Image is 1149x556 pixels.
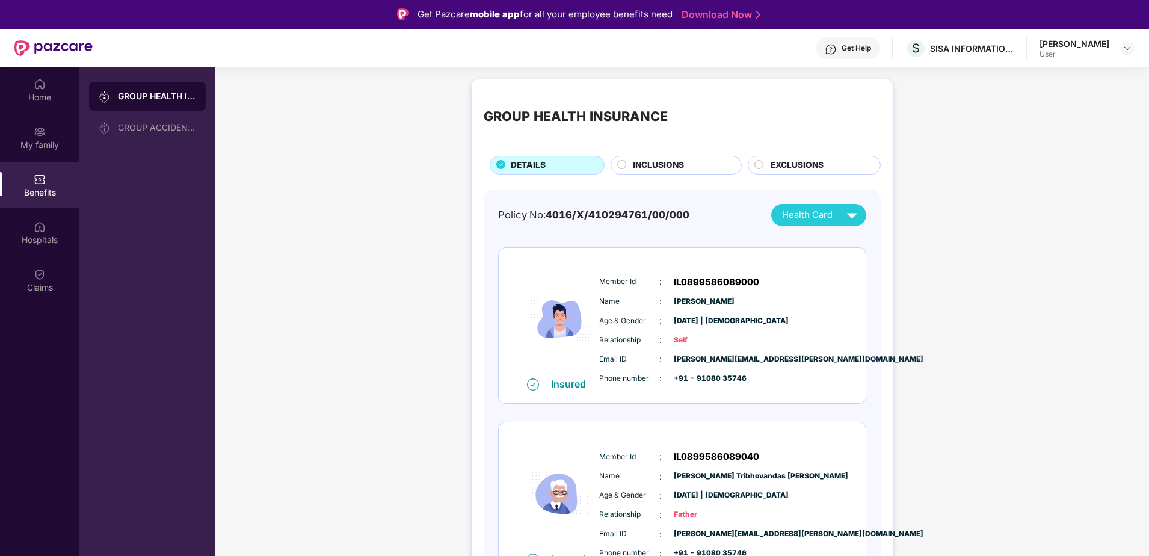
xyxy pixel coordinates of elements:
[99,122,111,134] img: svg+xml;base64,PHN2ZyB3aWR0aD0iMjAiIGhlaWdodD0iMjAiIHZpZXdCb3g9IjAgMCAyMCAyMCIgZmlsbD0ibm9uZSIgeG...
[674,449,759,464] span: IL0899586089040
[118,90,196,102] div: GROUP HEALTH INSURANCE
[659,353,662,366] span: :
[1040,38,1109,49] div: [PERSON_NAME]
[599,509,659,520] span: Relationship
[511,159,546,172] span: DETAILS
[484,106,668,126] div: GROUP HEALTH INSURANCE
[659,295,662,308] span: :
[599,451,659,463] span: Member Id
[14,40,93,56] img: New Pazcare Logo
[659,489,662,502] span: :
[674,315,734,327] span: [DATE] | [DEMOGRAPHIC_DATA]
[674,335,734,346] span: Self
[674,275,759,289] span: IL0899586089000
[771,159,824,172] span: EXCLUSIONS
[34,221,46,233] img: svg+xml;base64,PHN2ZyBpZD0iSG9zcGl0YWxzIiB4bWxucz0iaHR0cDovL3d3dy53My5vcmcvMjAwMC9zdmciIHdpZHRoPS...
[99,91,111,103] img: svg+xml;base64,PHN2ZyB3aWR0aD0iMjAiIGhlaWdodD0iMjAiIHZpZXdCb3g9IjAgMCAyMCAyMCIgZmlsbD0ibm9uZSIgeG...
[674,471,734,482] span: [PERSON_NAME] Tribhovandas [PERSON_NAME]
[1040,49,1109,59] div: User
[674,528,734,540] span: [PERSON_NAME][EMAIL_ADDRESS][PERSON_NAME][DOMAIN_NAME]
[633,159,684,172] span: INCLUSIONS
[674,509,734,520] span: Father
[599,315,659,327] span: Age & Gender
[771,204,866,226] button: Health Card
[599,335,659,346] span: Relationship
[599,490,659,501] span: Age & Gender
[34,268,46,280] img: svg+xml;base64,PHN2ZyBpZD0iQ2xhaW0iIHhtbG5zPSJodHRwOi8vd3d3LnczLm9yZy8yMDAwL3N2ZyIgd2lkdGg9IjIwIi...
[498,207,689,223] div: Policy No:
[599,471,659,482] span: Name
[659,450,662,463] span: :
[756,8,760,21] img: Stroke
[674,373,734,385] span: +91 - 91080 35746
[551,378,593,390] div: Insured
[118,123,196,132] div: GROUP ACCIDENTAL INSURANCE
[674,490,734,501] span: [DATE] | [DEMOGRAPHIC_DATA]
[659,333,662,347] span: :
[674,296,734,307] span: [PERSON_NAME]
[34,126,46,138] img: svg+xml;base64,PHN2ZyB3aWR0aD0iMjAiIGhlaWdodD0iMjAiIHZpZXdCb3g9IjAgMCAyMCAyMCIgZmlsbD0ibm9uZSIgeG...
[599,528,659,540] span: Email ID
[599,354,659,365] span: Email ID
[34,78,46,90] img: svg+xml;base64,PHN2ZyBpZD0iSG9tZSIgeG1sbnM9Imh0dHA6Ly93d3cudzMub3JnLzIwMDAvc3ZnIiB3aWR0aD0iMjAiIG...
[930,43,1014,54] div: SISA INFORMATION SECURITY PVT LTD
[599,373,659,385] span: Phone number
[1123,43,1132,53] img: svg+xml;base64,PHN2ZyBpZD0iRHJvcGRvd24tMzJ4MzIiIHhtbG5zPSJodHRwOi8vd3d3LnczLm9yZy8yMDAwL3N2ZyIgd2...
[524,261,596,377] img: icon
[659,314,662,327] span: :
[397,8,409,20] img: Logo
[659,508,662,522] span: :
[599,276,659,288] span: Member Id
[470,8,520,20] strong: mobile app
[527,378,539,391] img: svg+xml;base64,PHN2ZyB4bWxucz0iaHR0cDovL3d3dy53My5vcmcvMjAwMC9zdmciIHdpZHRoPSIxNiIgaGVpZ2h0PSIxNi...
[782,208,833,222] span: Health Card
[599,296,659,307] span: Name
[825,43,837,55] img: svg+xml;base64,PHN2ZyBpZD0iSGVscC0zMngzMiIgeG1sbnM9Imh0dHA6Ly93d3cudzMub3JnLzIwMDAvc3ZnIiB3aWR0aD...
[659,372,662,385] span: :
[842,43,871,53] div: Get Help
[524,435,596,552] img: icon
[659,528,662,541] span: :
[417,7,673,22] div: Get Pazcare for all your employee benefits need
[546,209,689,221] span: 4016/X/410294761/00/000
[912,41,920,55] span: S
[34,173,46,185] img: svg+xml;base64,PHN2ZyBpZD0iQmVuZWZpdHMiIHhtbG5zPSJodHRwOi8vd3d3LnczLm9yZy8yMDAwL3N2ZyIgd2lkdGg9Ij...
[659,275,662,288] span: :
[659,470,662,483] span: :
[674,354,734,365] span: [PERSON_NAME][EMAIL_ADDRESS][PERSON_NAME][DOMAIN_NAME]
[682,8,757,21] a: Download Now
[842,205,863,226] img: svg+xml;base64,PHN2ZyB4bWxucz0iaHR0cDovL3d3dy53My5vcmcvMjAwMC9zdmciIHZpZXdCb3g9IjAgMCAyNCAyNCIgd2...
